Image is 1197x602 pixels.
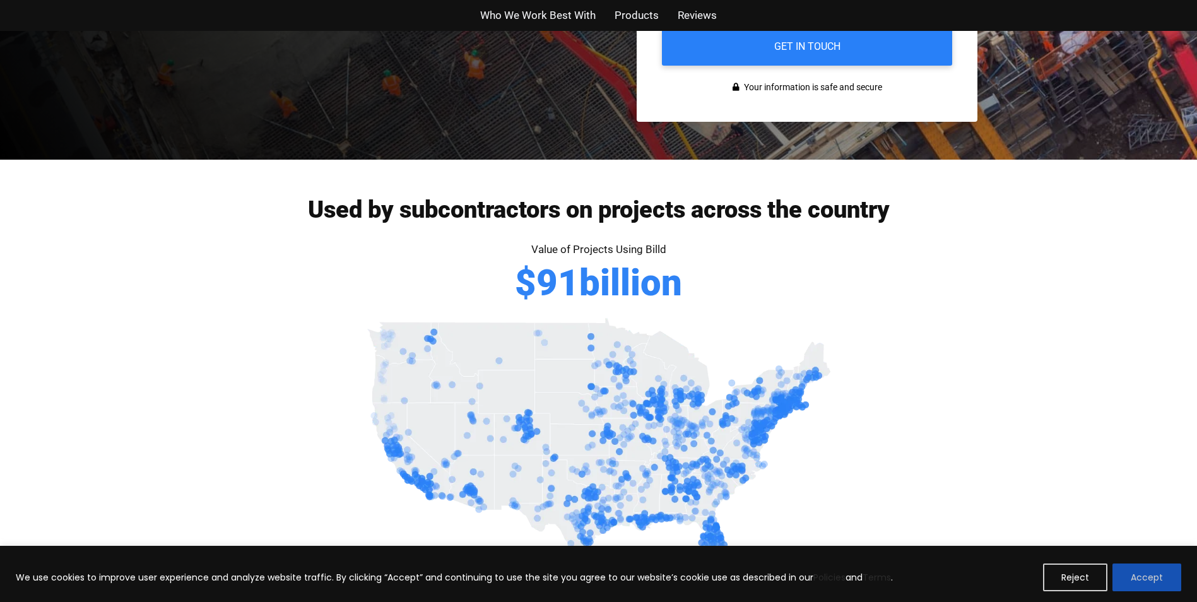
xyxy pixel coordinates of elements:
span: Your information is safe and secure [741,78,882,97]
button: Reject [1043,564,1107,591]
input: GET IN TOUCH [662,28,952,66]
h2: Used by subcontractors on projects across the country [220,198,977,221]
a: Products [615,6,659,25]
a: Policies [813,571,846,584]
p: We use cookies to improve user experience and analyze website traffic. By clicking “Accept” and c... [16,570,893,585]
span: Value of Projects Using Billd [531,243,666,256]
span: billion [579,264,682,301]
a: Reviews [678,6,717,25]
button: Accept [1112,564,1181,591]
a: Who We Work Best With [480,6,596,25]
span: $ [515,264,536,301]
a: Terms [863,571,891,584]
span: 91 [536,264,579,301]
